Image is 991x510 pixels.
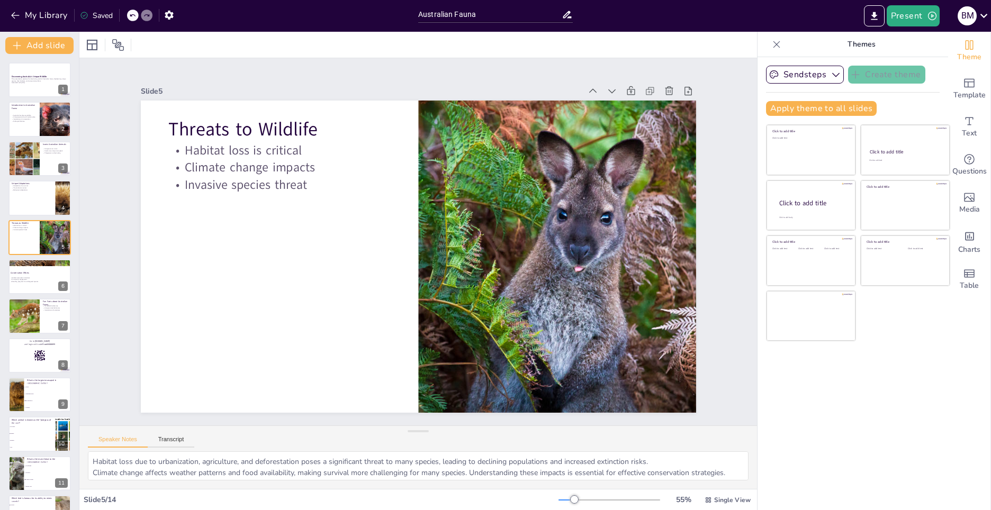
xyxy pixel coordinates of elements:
[959,204,980,215] span: Media
[952,166,987,177] span: Questions
[12,222,37,225] p: Threats to Wildlife
[958,6,977,25] div: В М
[58,321,68,331] div: 7
[8,416,71,451] div: 10
[418,7,562,22] input: Insert title
[887,5,940,26] button: Present
[867,185,942,189] div: Click to add title
[12,118,37,120] p: Importance of conservation
[864,5,885,26] button: Export to PowerPoint
[10,447,55,448] span: Seal
[10,505,55,506] span: Lyrebird
[10,433,55,434] span: Dugong
[43,305,68,307] p: Incredible biodiversity
[8,377,71,412] div: 9
[11,271,67,275] p: Conservation Efforts
[12,114,37,116] p: Australia has diverse wildlife
[55,439,68,449] div: 10
[948,260,990,298] div: Add a table
[5,37,74,54] button: Add slide
[84,495,558,505] div: Slide 5 / 14
[10,440,55,441] span: Manatee
[12,182,52,185] p: Unique Adaptations
[958,244,980,256] span: Charts
[8,180,71,215] div: https://cdn.sendsteps.com/images/logo/sendsteps_logo_white.pnghttps://cdn.sendsteps.com/images/lo...
[26,407,70,408] span: Wombat
[26,465,70,466] span: Overfishing
[8,338,71,373] div: 8
[766,66,844,84] button: Sendsteps
[8,102,71,136] div: https://cdn.sendsteps.com/images/logo/sendsteps_logo_white.pnghttps://cdn.sendsteps.com/images/lo...
[26,387,70,388] span: Koala
[957,51,981,63] span: Theme
[8,259,71,294] div: https://cdn.sendsteps.com/images/slides/2025_14_09_11_30-a7ATJJCSKpT3jc9A.jpegConservation Effort...
[948,108,990,146] div: Add text boxes
[58,360,68,370] div: 8
[88,451,749,480] textarea: Habitat loss due to urbanization, agriculture, and deforestation poses a significant threat to ma...
[43,309,68,311] p: Importance of awareness
[12,104,37,110] p: Introduction to Australian Fauna
[671,495,696,505] div: 55 %
[958,5,977,26] button: В М
[58,85,68,94] div: 1
[867,248,900,250] div: Click to add text
[8,220,71,255] div: https://cdn.sendsteps.com/images/logo/sendsteps_logo_white.pnghttps://cdn.sendsteps.com/images/lo...
[43,143,68,146] p: Iconic Australian Animals
[772,137,848,140] div: Click to add text
[58,399,68,409] div: 9
[772,248,796,250] div: Click to add text
[779,216,846,218] div: Click to add body
[12,189,52,191] p: Behavioral adaptations
[168,116,391,142] p: Threats to Wildlife
[12,187,52,189] p: Physical traits matter
[12,229,37,231] p: Invasive species threat
[960,280,979,292] span: Table
[785,32,938,57] p: Themes
[55,478,68,488] div: 11
[824,248,848,250] div: Click to add text
[148,436,195,448] button: Transcript
[869,159,940,162] div: Click to add text
[948,184,990,222] div: Add images, graphics, shapes or video
[58,203,68,213] div: 4
[80,11,113,21] div: Saved
[12,340,68,343] p: Go to
[27,458,68,463] p: What is the main threat to the [GEOGRAPHIC_DATA]?
[962,127,977,139] span: Text
[12,78,68,82] p: This presentation explores the fascinating world of Australian fauna, highlighting unique species...
[43,307,68,309] p: Unique animal behaviors
[43,152,68,154] p: Platypuses are fascinating
[12,82,68,84] p: Generated with [URL]
[88,436,148,448] button: Speaker Notes
[26,393,70,394] span: Tasmanian Devil
[43,300,68,306] p: Fun Facts about Australian Fauna
[948,32,990,70] div: Change the overall theme
[848,66,925,84] button: Create theme
[58,281,68,291] div: 6
[10,426,55,427] span: Sea Turtle
[870,149,940,155] div: Click to add title
[58,124,68,134] div: 2
[43,148,68,150] p: Kangaroos are iconic
[141,86,582,96] div: Slide 5
[714,496,751,504] span: Single View
[35,340,50,342] strong: [DOMAIN_NAME]
[12,185,52,187] p: Adaptations for survival
[43,150,68,152] p: Koalas are unique marsupials
[948,146,990,184] div: Get real-time input from your audience
[10,280,66,283] p: Breeding programs for endangered species
[766,101,877,116] button: Apply theme to all slides
[12,116,37,118] p: Unique species found nowhere else
[10,277,66,279] p: Habitat restoration initiatives
[8,7,72,24] button: My Library
[8,298,71,333] div: 7
[26,479,70,480] span: Climate Change
[798,248,822,250] div: Click to add text
[12,497,52,503] p: Which bird is famous for its ability to mimic sounds?
[8,62,71,97] div: https://cdn.sendsteps.com/images/logo/sendsteps_logo_white.pnghttps://cdn.sendsteps.com/images/lo...
[27,379,68,385] p: What is the largest marsupial in [GEOGRAPHIC_DATA]?
[26,472,70,473] span: Pollution
[8,141,71,176] div: https://cdn.sendsteps.com/images/logo/sendsteps_logo_white.pnghttps://cdn.sendsteps.com/images/lo...
[58,242,68,252] div: 5
[12,343,68,346] p: and login with code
